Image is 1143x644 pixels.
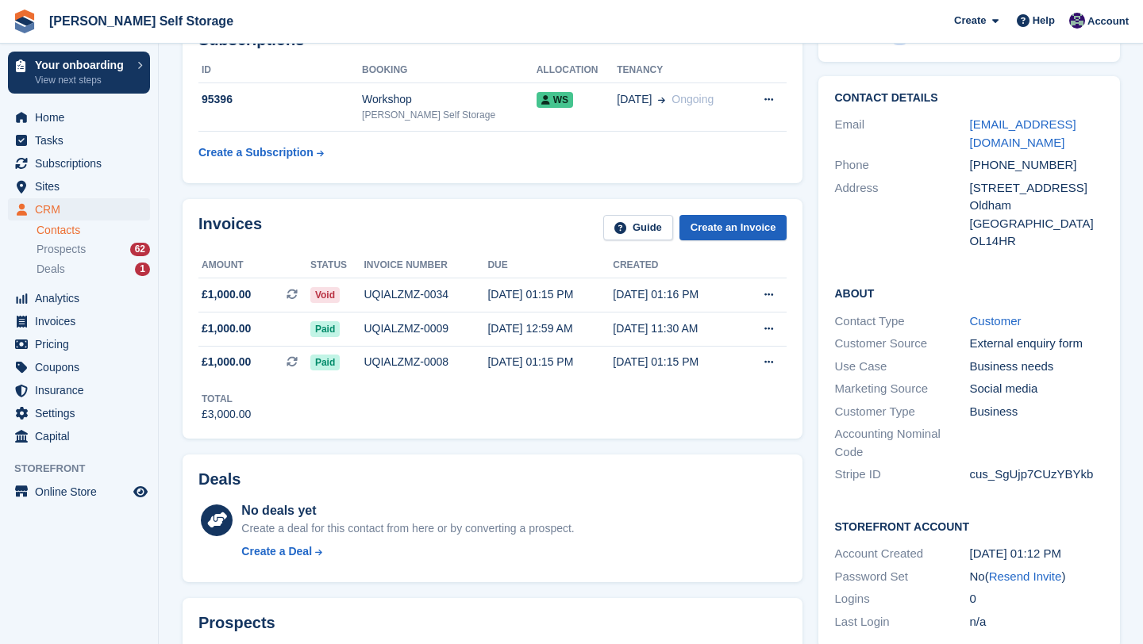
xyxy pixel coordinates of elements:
div: Workshop [362,91,537,108]
span: Void [310,287,340,303]
div: Stripe ID [834,466,969,484]
span: Prospects [37,242,86,257]
a: Create a Deal [241,543,574,560]
h2: Storefront Account [834,518,1104,534]
a: Prospects 62 [37,241,150,258]
div: Social media [969,380,1104,398]
th: Due [487,253,613,278]
div: [PHONE_NUMBER] [969,156,1104,174]
div: [DATE] 01:16 PM [613,286,738,303]
span: ws [537,92,573,108]
a: menu [8,175,150,197]
div: [STREET_ADDRESS] [969,179,1104,197]
a: Create an Invoice [679,215,787,241]
div: No [969,568,1104,586]
p: Your onboarding [35,59,129,71]
span: Paid [310,321,340,337]
span: [DATE] [617,91,652,108]
h2: Contact Details [834,92,1104,105]
th: Invoice number [364,253,487,278]
div: OL14HR [969,232,1104,251]
div: Email [834,116,969,151]
th: Booking [362,58,537,83]
div: UQIALZMZ-0034 [364,286,487,303]
a: menu [8,425,150,447]
div: Address [834,179,969,251]
th: Allocation [537,58,618,83]
div: Create a deal for this contact from here or by converting a prospect. [241,520,574,537]
div: [DATE] 01:15 PM [487,354,613,370]
h2: Deals [198,470,241,489]
div: Create a Subscription [198,144,314,161]
h2: Invoices [198,215,262,241]
span: CRM [35,198,130,220]
a: [PERSON_NAME] Self Storage [43,8,240,34]
span: Capital [35,425,130,447]
span: Analytics [35,287,130,309]
div: UQIALZMZ-0008 [364,354,487,370]
div: [DATE] 01:15 PM [487,286,613,303]
div: UQIALZMZ-0009 [364,320,487,337]
a: Resend Invite [989,569,1062,583]
div: £3,000.00 [202,406,251,423]
a: menu [8,106,150,128]
div: Phone [834,156,969,174]
div: Oldham [969,197,1104,215]
div: [PERSON_NAME] Self Storage [362,108,537,122]
a: menu [8,287,150,309]
th: Created [613,253,738,278]
a: Deals 1 [37,261,150,278]
div: 62 [130,243,150,256]
a: menu [8,152,150,174]
a: menu [8,402,150,424]
span: Ongoing [672,93,714,105]
div: [GEOGRAPHIC_DATA] [969,215,1104,233]
span: Help [1033,13,1055,29]
div: 0 [969,590,1104,608]
div: cus_SgUjp7CUzYBYkb [969,466,1104,484]
a: menu [8,356,150,378]
span: Invoices [35,310,130,332]
div: Last Login [834,613,969,631]
span: Settings [35,402,130,424]
span: Subscriptions [35,152,130,174]
div: 95396 [198,91,362,108]
span: £1,000.00 [202,354,251,370]
span: Sites [35,175,130,197]
a: menu [8,481,150,503]
span: Coupons [35,356,130,378]
a: Customer [969,314,1021,328]
th: ID [198,58,362,83]
div: Use Case [834,358,969,376]
div: Total [202,392,251,406]
a: menu [8,310,150,332]
a: [EMAIL_ADDRESS][DOMAIN_NAME] [969,117,1076,149]
span: Deals [37,262,65,277]
span: ( ) [985,569,1066,583]
div: Create a Deal [241,543,312,560]
span: Tasks [35,129,130,151]
span: Create [954,13,986,29]
span: Account [1087,13,1129,29]
div: Business [969,403,1104,421]
th: Status [310,253,364,278]
div: 1 [135,263,150,276]
img: Matthew Jones [1069,13,1085,29]
img: stora-icon-8386f47178a22dfd0bd8f6a31ec36ba5ce8667c1dd55bd0f319d3a0aa187defe.svg [13,10,37,33]
div: Customer Type [834,403,969,421]
span: Insurance [35,379,130,401]
a: Contacts [37,223,150,238]
a: menu [8,198,150,220]
a: menu [8,129,150,151]
p: View next steps [35,73,129,87]
span: £1,000.00 [202,286,251,303]
span: £1,000.00 [202,320,251,337]
span: Storefront [14,461,158,477]
th: Tenancy [617,58,743,83]
a: Create a Subscription [198,138,324,167]
div: n/a [969,613,1104,631]
div: Logins [834,590,969,608]
div: Business needs [969,358,1104,376]
div: [DATE] 01:15 PM [613,354,738,370]
div: Contact Type [834,312,969,331]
